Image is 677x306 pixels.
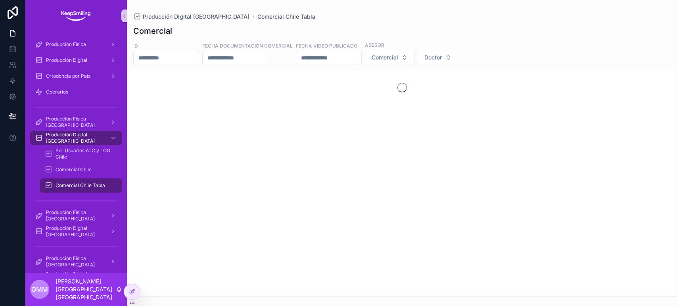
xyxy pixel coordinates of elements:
[46,209,104,222] span: Producción Fisica [GEOGRAPHIC_DATA]
[46,132,104,144] span: Producción Digital [GEOGRAPHIC_DATA]
[133,42,138,49] label: ID
[40,147,122,161] a: Por Usuarios ATC y LOG Chile
[60,10,92,22] img: App logo
[202,42,293,49] label: Fecha Documentación Comercial
[296,42,357,49] label: Fecha video publicado
[30,53,122,67] a: Producción Digital
[40,163,122,177] a: Comercial Chile
[133,25,172,36] h1: Comercial
[30,85,122,99] a: Operarios
[424,54,442,61] span: Doctor
[372,54,398,61] span: Comercial
[257,13,315,21] a: Comercial Chile Tabla
[418,50,458,65] button: Select Button
[46,41,86,48] span: Producción Fisica
[30,208,122,223] a: Producción Fisica [GEOGRAPHIC_DATA]
[56,147,114,160] span: Por Usuarios ATC y LOG Chile
[133,13,249,21] a: Producción Digital [GEOGRAPHIC_DATA]
[30,270,122,285] a: Producción Digital [GEOGRAPHIC_DATA]
[46,255,104,268] span: Producción Fisica [GEOGRAPHIC_DATA]
[46,89,68,95] span: Operarios
[46,116,104,128] span: Producción Fisica [GEOGRAPHIC_DATA]
[46,73,90,79] span: Ortodoncia por País
[30,224,122,239] a: Producción Digital [GEOGRAPHIC_DATA]
[30,254,122,269] a: Producción Fisica [GEOGRAPHIC_DATA]
[31,285,48,294] span: GMM
[30,115,122,129] a: Producción Fisica [GEOGRAPHIC_DATA]
[46,57,87,63] span: Producción Digital
[46,225,104,238] span: Producción Digital [GEOGRAPHIC_DATA]
[25,32,127,273] div: scrollable content
[365,41,384,48] label: Asesor
[30,69,122,83] a: Ortodoncia por País
[365,50,414,65] button: Select Button
[143,13,249,21] span: Producción Digital [GEOGRAPHIC_DATA]
[56,277,116,301] p: [PERSON_NAME][GEOGRAPHIC_DATA][GEOGRAPHIC_DATA]
[56,166,92,173] span: Comercial Chile
[40,178,122,193] a: Comercial Chile Tabla
[46,271,104,284] span: Producción Digital [GEOGRAPHIC_DATA]
[30,37,122,52] a: Producción Fisica
[56,182,105,189] span: Comercial Chile Tabla
[30,131,122,145] a: Producción Digital [GEOGRAPHIC_DATA]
